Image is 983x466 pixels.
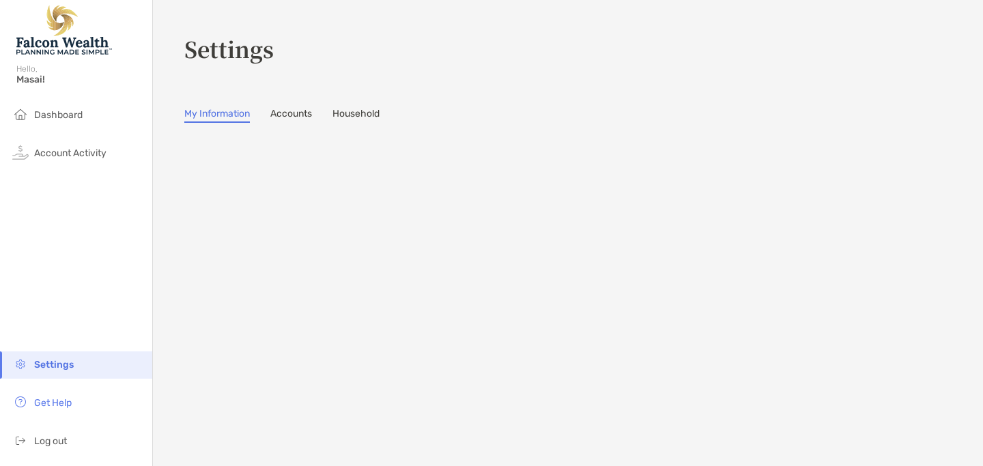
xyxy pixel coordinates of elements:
h3: Settings [184,33,967,64]
a: My Information [184,108,250,123]
a: Household [332,108,380,123]
img: activity icon [12,144,29,160]
img: Falcon Wealth Planning Logo [16,5,112,55]
span: Get Help [34,397,72,409]
img: household icon [12,106,29,122]
img: get-help icon [12,394,29,410]
span: Dashboard [34,109,83,121]
span: Masai! [16,74,144,85]
a: Accounts [270,108,312,123]
span: Account Activity [34,147,106,159]
img: logout icon [12,432,29,448]
img: settings icon [12,355,29,372]
span: Log out [34,435,67,447]
span: Settings [34,359,74,370]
